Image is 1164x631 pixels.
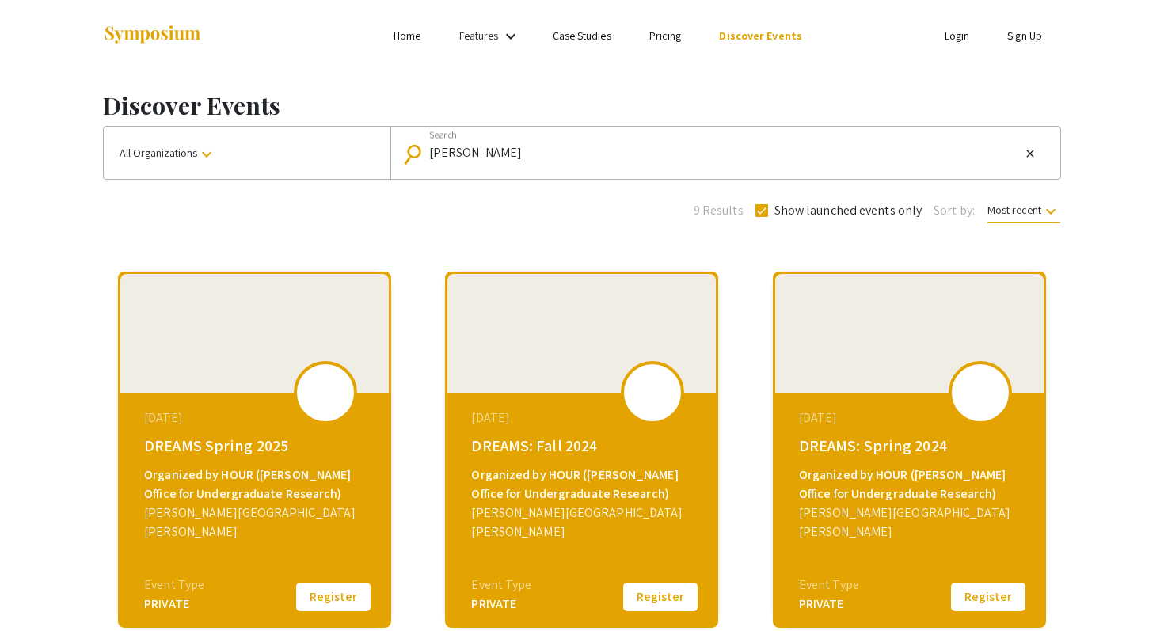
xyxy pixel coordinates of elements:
[459,29,499,43] a: Features
[103,25,202,46] img: Symposium by ForagerOne
[144,409,369,428] div: [DATE]
[799,434,1024,458] div: DREAMS: Spring 2024
[799,576,859,595] div: Event Type
[471,434,696,458] div: DREAMS: Fall 2024
[694,201,744,220] span: 9 Results
[553,29,611,43] a: Case Studies
[144,576,204,595] div: Event Type
[1007,29,1042,43] a: Sign Up
[799,504,1024,542] div: [PERSON_NAME][GEOGRAPHIC_DATA][PERSON_NAME]
[144,595,204,614] div: PRIVATE
[405,140,428,168] mat-icon: Search
[197,145,216,164] mat-icon: keyboard_arrow_down
[1041,202,1060,221] mat-icon: keyboard_arrow_down
[429,146,1020,160] input: Looking for something specific?
[949,580,1028,614] button: Register
[1024,146,1037,161] mat-icon: close
[103,91,1061,120] h1: Discover Events
[719,29,802,43] a: Discover Events
[471,595,531,614] div: PRIVATE
[799,409,1024,428] div: [DATE]
[934,201,975,220] span: Sort by:
[471,466,696,504] div: Organized by HOUR ([PERSON_NAME] Office for Undergraduate Research)
[471,409,696,428] div: [DATE]
[799,595,859,614] div: PRIVATE
[501,27,520,46] mat-icon: Expand Features list
[621,580,700,614] button: Register
[144,434,369,458] div: DREAMS Spring 2025
[104,127,390,179] button: All Organizations
[987,203,1060,223] span: Most recent
[1021,144,1040,163] button: Clear
[799,466,1024,504] div: Organized by HOUR ([PERSON_NAME] Office for Undergraduate Research)
[120,146,216,160] span: All Organizations
[975,196,1073,224] button: Most recent
[394,29,420,43] a: Home
[774,201,922,220] span: Show launched events only
[649,29,682,43] a: Pricing
[144,504,369,542] div: [PERSON_NAME][GEOGRAPHIC_DATA][PERSON_NAME]
[144,466,369,504] div: Organized by HOUR ([PERSON_NAME] Office for Undergraduate Research)
[471,504,696,542] div: [PERSON_NAME][GEOGRAPHIC_DATA][PERSON_NAME]
[471,576,531,595] div: Event Type
[294,580,373,614] button: Register
[945,29,970,43] a: Login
